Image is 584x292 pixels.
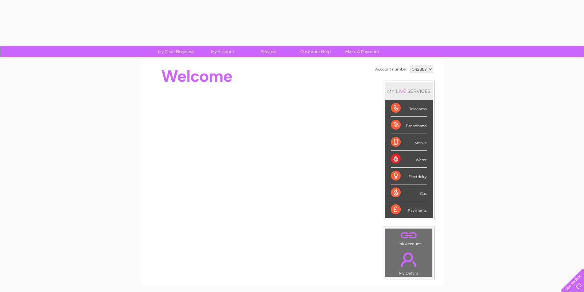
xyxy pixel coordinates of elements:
div: Water [391,151,427,168]
td: Link Account [385,228,433,248]
a: My Account [197,46,248,57]
a: Customer Help [290,46,341,57]
td: Account number [374,64,409,74]
a: . [387,230,431,241]
div: MY SERVICES [385,82,433,100]
a: . [387,249,431,270]
div: Payments [391,201,427,218]
div: Telecoms [391,100,427,117]
div: Broadband [391,117,427,134]
div: LIVE [395,88,407,94]
div: Electricity [391,168,427,184]
a: Services [244,46,294,57]
div: Mobile [391,134,427,151]
div: Gas [391,184,427,201]
td: My Details [385,247,433,277]
a: Make A Payment [337,46,387,57]
a: My Clear Business [151,46,201,57]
